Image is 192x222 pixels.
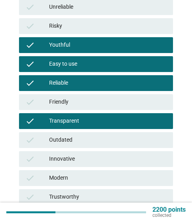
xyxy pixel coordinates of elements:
[25,2,35,12] i: check
[49,40,167,50] div: Youthful
[49,173,167,183] div: Modern
[25,154,35,164] i: check
[49,2,167,12] div: Unreliable
[49,192,167,202] div: Trustworthy
[49,97,167,107] div: Friendly
[49,59,167,69] div: Easy to use
[25,21,35,31] i: check
[25,173,35,183] i: check
[25,116,35,126] i: check
[49,135,167,145] div: Outdated
[152,213,186,218] p: collected
[152,207,186,213] p: 2200 points
[25,192,35,202] i: check
[25,78,35,88] i: check
[49,78,167,88] div: Reliable
[49,116,167,126] div: Transparent
[49,154,167,164] div: Innovative
[25,59,35,69] i: check
[25,97,35,107] i: check
[25,40,35,50] i: check
[49,21,167,31] div: Risky
[25,135,35,145] i: check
